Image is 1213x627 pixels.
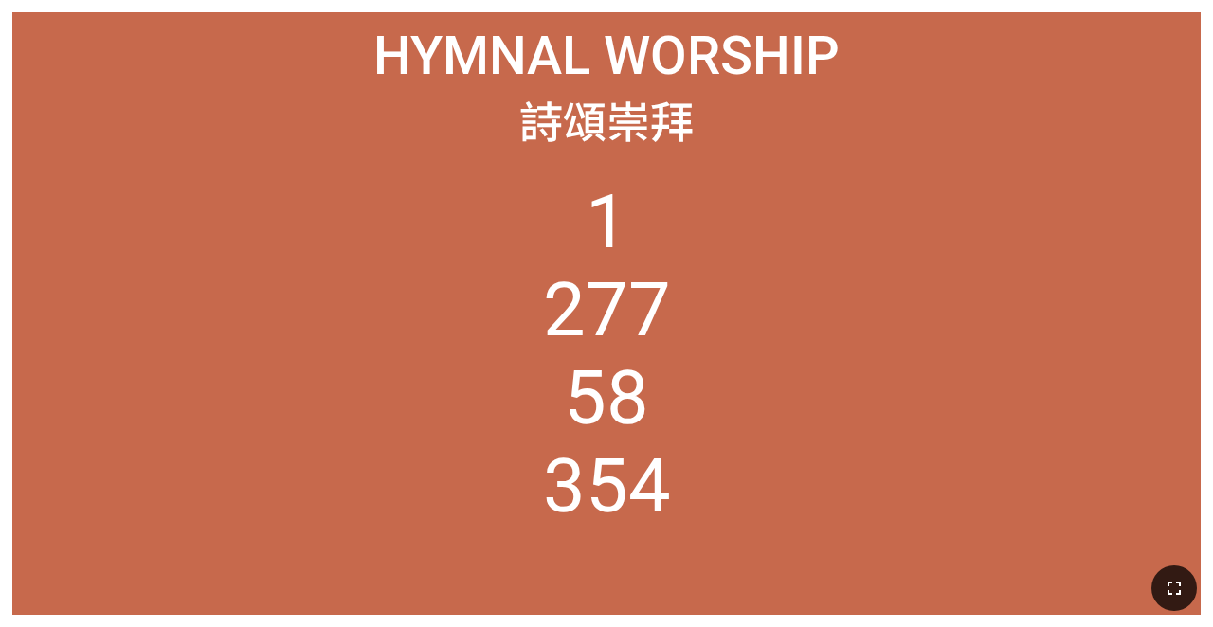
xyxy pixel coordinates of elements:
span: Hymnal Worship [373,25,840,87]
li: 277 [543,265,671,353]
li: 354 [543,441,671,529]
li: 1 [586,177,628,265]
span: 詩頌崇拜 [519,88,694,151]
li: 58 [564,353,649,441]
